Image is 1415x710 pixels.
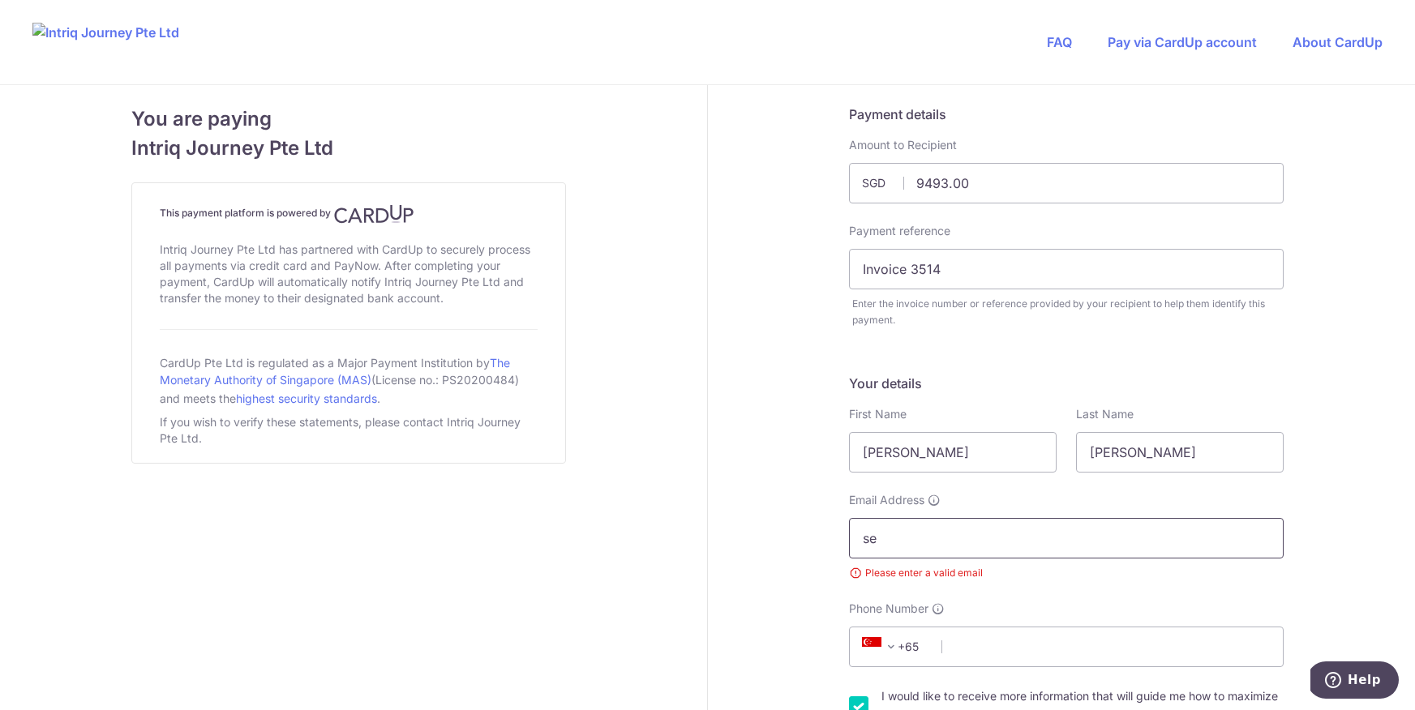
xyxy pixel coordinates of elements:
span: Phone Number [849,601,928,617]
span: SGD [862,175,904,191]
input: Payment amount [849,163,1284,203]
img: CardUp [334,204,414,224]
label: Last Name [1076,406,1134,422]
div: CardUp Pte Ltd is regulated as a Major Payment Institution by (License no.: PS20200484) and meets... [160,349,538,411]
span: You are paying [131,105,566,134]
h5: Payment details [849,105,1284,124]
h4: This payment platform is powered by [160,204,538,224]
small: Please enter a valid email [849,565,1284,581]
div: Intriq Journey Pte Ltd has partnered with CardUp to securely process all payments via credit card... [160,238,538,310]
div: Enter the invoice number or reference provided by your recipient to help them identify this payment. [852,296,1284,328]
label: First Name [849,406,907,422]
label: Payment reference [849,223,950,239]
input: Last name [1076,432,1284,473]
a: Pay via CardUp account [1108,34,1257,50]
h5: Your details [849,374,1284,393]
label: Amount to Recipient [849,137,957,153]
input: Email address [849,518,1284,558]
a: FAQ [1047,34,1072,50]
span: +65 [862,637,901,657]
span: Intriq Journey Pte Ltd [131,134,566,163]
a: highest security standards [236,391,377,405]
div: If you wish to verify these statements, please contact Intriq Journey Pte Ltd. [160,411,538,450]
span: +65 [857,637,930,657]
a: About CardUp [1293,34,1383,50]
input: First name [849,432,1057,473]
iframe: Opens a widget where you can find more information [1310,661,1399,702]
span: Email Address [849,492,924,508]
